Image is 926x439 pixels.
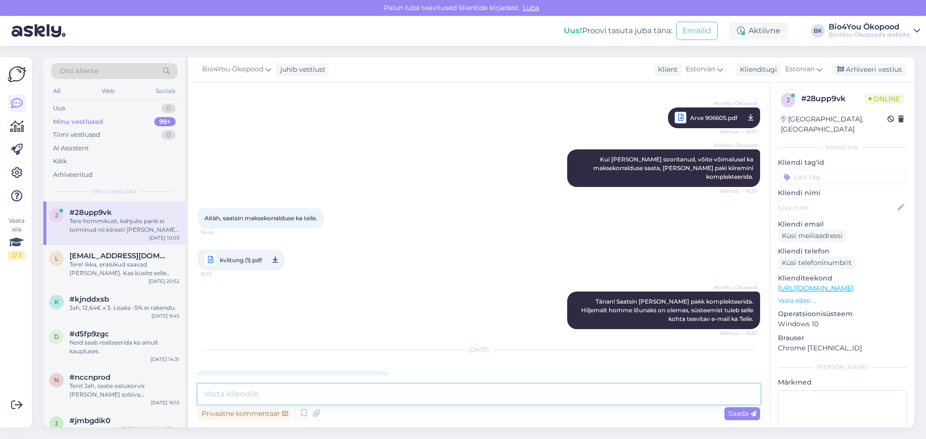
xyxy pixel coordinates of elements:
[778,343,907,353] p: Chrome [TECHNICAL_ID]
[778,256,856,269] div: Küsi telefoninumbrit
[69,208,112,217] span: #28upp9vk
[720,330,757,337] span: Nähtud ✓ 16:55
[69,252,170,260] span: leahansen20@gmail.com
[593,156,755,180] span: Kui [PERSON_NAME] sooritanud, võite võimalusel ka maksekorralduse saata, [PERSON_NAME] paki kiire...
[778,188,907,198] p: Kliendi nimi
[811,24,825,38] div: BK
[149,278,179,285] div: [DATE] 20:52
[93,187,136,196] span: Minu vestlused
[69,338,179,356] div: Neid saab realiseerida ka ainult kaupluses.
[778,296,907,305] p: Vaata edasi ...
[564,26,582,35] b: Uus!
[151,312,179,319] div: [DATE] 9:45
[829,23,910,31] div: Bio4You Ökopood
[831,63,906,76] div: Arhiveeri vestlus
[778,143,907,152] div: Kliendi info
[8,216,25,260] div: Vaata siia
[60,66,98,76] span: Otsi kliente
[778,170,907,184] input: Lisa tag
[520,3,542,12] span: Luba
[149,234,179,241] div: [DATE] 10:03
[787,96,790,104] span: 2
[581,298,755,322] span: Tänan! Saatsin [PERSON_NAME] pakk komplekteerida. Hiljemalt homme lõunaks on olemas, süsteemist t...
[54,376,59,384] span: n
[53,104,65,113] div: Uus
[720,126,757,138] span: Nähtud ✓ 16:37
[69,373,110,382] span: #nccnprod
[654,65,678,75] div: Klient
[686,64,715,75] span: Estonian
[778,229,846,242] div: Küsi meiliaadressi
[154,117,176,127] div: 99+
[162,130,176,140] div: 0
[53,117,103,127] div: Minu vestlused
[69,330,109,338] span: #d5fp9zgc
[162,104,176,113] div: 0
[69,416,110,425] span: #jmbgdik0
[8,251,25,260] div: 2 / 3
[676,22,718,40] button: Emailid
[778,363,907,372] div: [PERSON_NAME]
[778,309,907,319] p: Operatsioonisüsteem
[53,170,93,180] div: Arhiveeritud
[69,304,179,312] div: Jah, 12,64€ x 3. Lisaks -5% ei rakendu.
[785,64,815,75] span: Estonian
[54,333,59,340] span: d
[801,93,865,105] div: # 28upp9vk
[53,144,89,153] div: AI Assistent
[829,31,910,39] div: Bio4You Ökopood's website
[51,85,62,97] div: All
[69,295,109,304] span: #kjnddxsb
[69,260,179,278] div: Tere! Ikka, eraisikud saavad [PERSON_NAME]. Kas küsite selle "osta hulgi" sildi tõttu? See on pak...
[198,250,285,270] a: kviitung (1).pdf16:53
[202,64,263,75] span: Bio4You Ökopood
[69,217,179,234] div: Tere hommikust, kahjuks pank ei toiminud nii kiiresti [PERSON_NAME] enne teile tagasipöördumist l...
[778,377,907,387] p: Märkmed
[865,93,904,104] span: Online
[150,356,179,363] div: [DATE] 14:31
[778,202,896,213] input: Lisa nimi
[829,23,920,39] a: Bio4You ÖkopoodBio4You Ökopood's website
[198,407,292,420] div: Privaatne kommentaar
[778,333,907,343] p: Brauser
[8,65,26,83] img: Askly Logo
[714,284,757,291] span: Bio4You Ökopood
[201,268,237,280] span: 16:53
[690,112,737,124] span: Arve 906605.pdf
[198,346,760,354] div: [DATE]
[55,255,58,262] span: l
[781,114,887,134] div: [GEOGRAPHIC_DATA], [GEOGRAPHIC_DATA]
[53,130,100,140] div: Tiimi vestlused
[778,158,907,168] p: Kliendi tag'id
[69,382,179,399] div: Tere! Jah, saate ostukorvis [PERSON_NAME] sobiva pakiautomaadi.
[55,420,58,427] span: j
[564,25,672,37] div: Proovi tasuta juba täna:
[778,284,854,293] a: [URL][DOMAIN_NAME]
[276,65,326,75] div: juhib vestlust
[204,214,317,222] span: Aitäh, saatsin maksekorralduse ka teile.
[778,273,907,283] p: Klienditeekond
[151,399,179,406] div: [DATE] 16:15
[53,157,67,166] div: Kõik
[714,100,757,107] span: Bio4You Ökopood
[778,246,907,256] p: Kliendi telefon
[714,142,757,149] span: Bio4You Ökopood
[54,298,59,306] span: k
[220,254,262,266] span: kviitung (1).pdf
[668,107,760,128] a: Bio4You ÖkopoodArve 906605.pdfNähtud ✓ 16:37
[778,219,907,229] p: Kliendi email
[728,409,756,418] span: Saada
[778,319,907,329] p: Windows 10
[736,65,777,75] div: Klienditugi
[100,85,117,97] div: Web
[69,425,179,434] div: меня интересует [PERSON_NAME]
[55,212,58,219] span: 2
[729,22,788,40] div: Aktiivne
[201,229,237,236] span: 16:49
[154,85,177,97] div: Socials
[720,187,757,195] span: Nähtud ✓ 16:37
